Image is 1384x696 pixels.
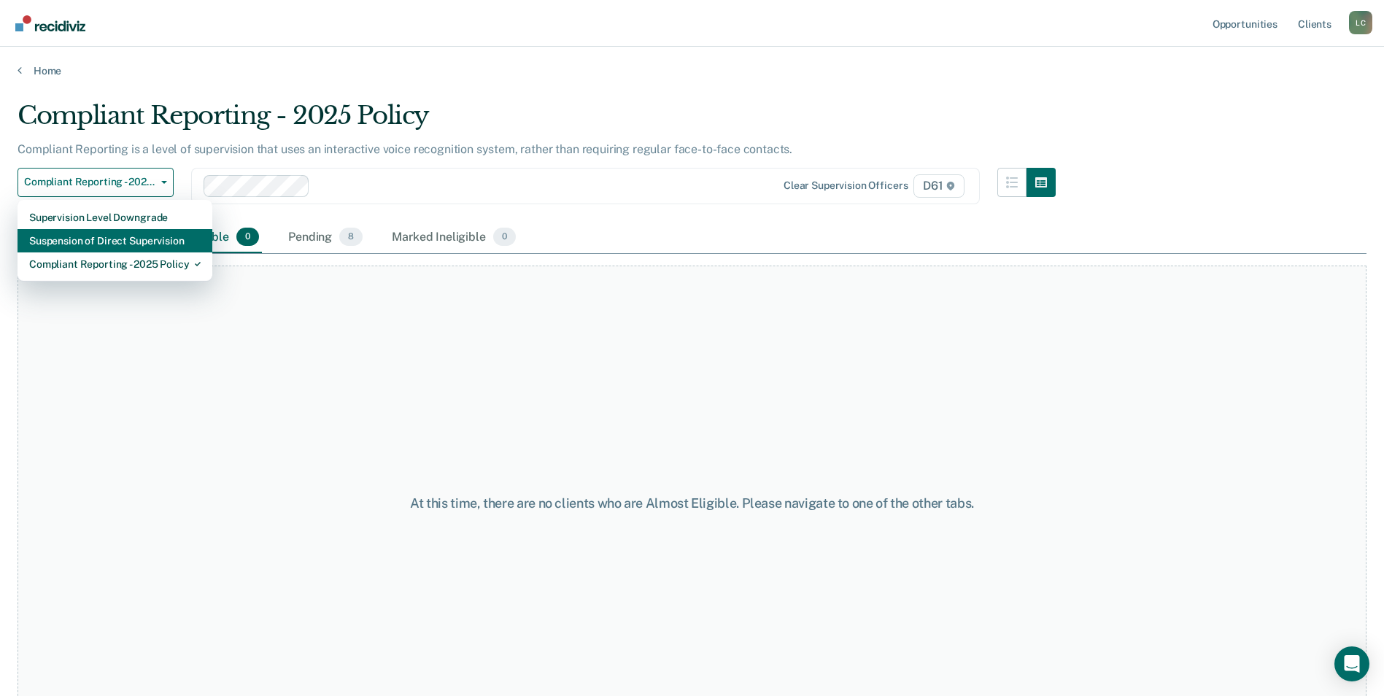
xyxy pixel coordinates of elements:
div: At this time, there are no clients who are Almost Eligible. Please navigate to one of the other t... [355,495,1029,511]
div: Marked Ineligible0 [389,222,519,254]
span: 0 [236,228,259,247]
div: Compliant Reporting - 2025 Policy [29,252,201,276]
span: Compliant Reporting - 2025 Policy [24,176,155,188]
div: Supervision Level Downgrade [29,206,201,229]
div: Open Intercom Messenger [1334,646,1369,681]
div: Compliant Reporting - 2025 Policy [18,101,1056,142]
div: L C [1349,11,1372,34]
p: Compliant Reporting is a level of supervision that uses an interactive voice recognition system, ... [18,142,792,156]
a: Home [18,64,1366,77]
span: 0 [493,228,516,247]
span: D61 [913,174,964,198]
div: Suspension of Direct Supervision [29,229,201,252]
span: 8 [339,228,363,247]
button: Compliant Reporting - 2025 Policy [18,168,174,197]
div: Clear supervision officers [784,179,908,192]
div: Pending8 [285,222,366,254]
img: Recidiviz [15,15,85,31]
button: Profile dropdown button [1349,11,1372,34]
